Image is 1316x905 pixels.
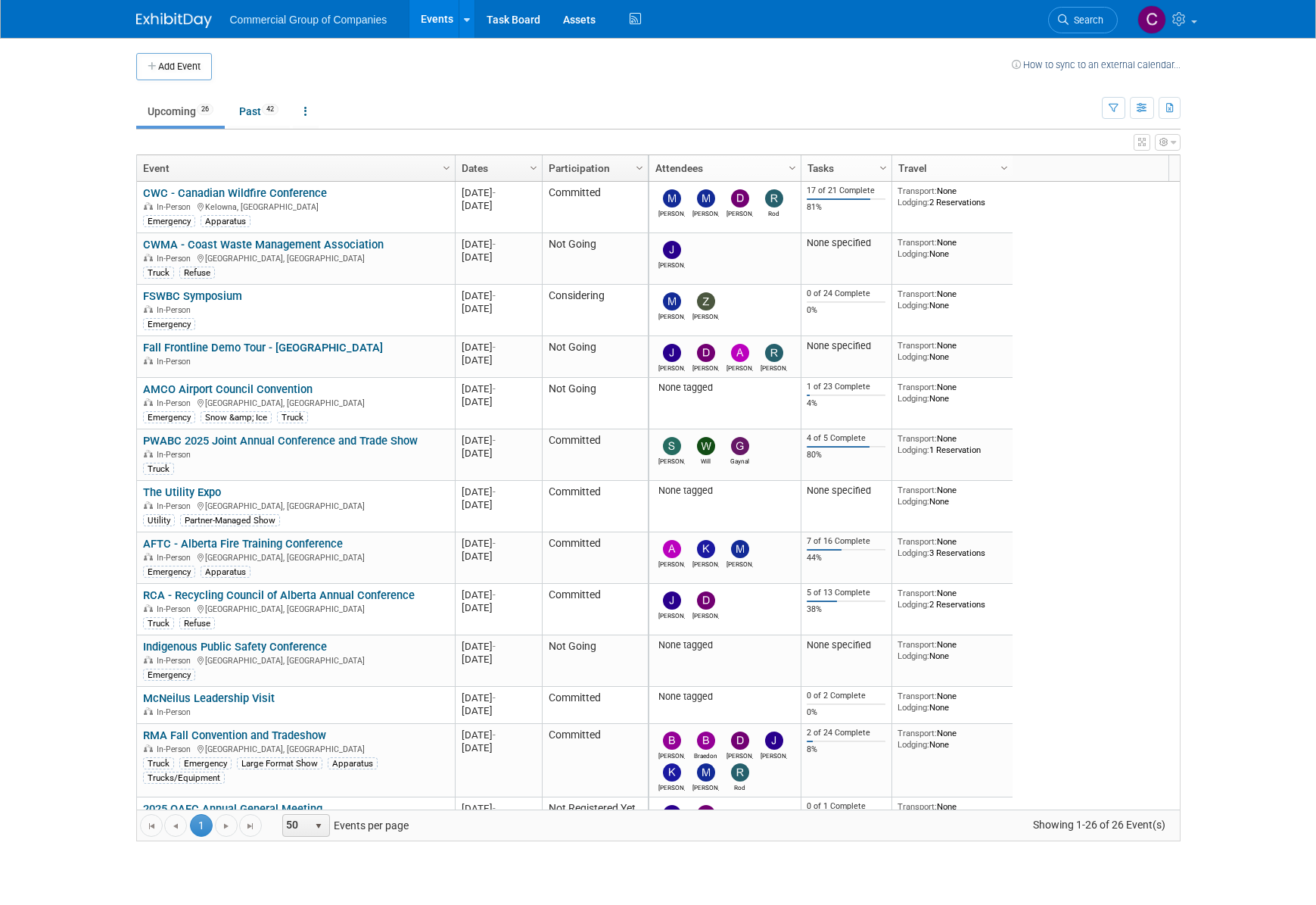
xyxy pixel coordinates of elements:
[462,550,535,563] div: [DATE]
[807,186,885,196] div: 17 of 21 Complete
[493,342,496,353] span: -
[898,340,937,351] span: Transport:
[658,782,685,791] div: Kelly Mayhew
[697,437,715,455] img: Will Schwenger
[898,548,929,558] span: Lodging:
[898,382,1006,404] div: None None
[726,750,753,760] div: David West
[143,251,448,264] div: [GEOGRAPHIC_DATA], [GEOGRAPHIC_DATA]
[658,558,685,568] div: Adam Dingman
[807,382,885,392] div: 1 of 23 Complete
[144,305,153,313] img: In-Person Event
[462,395,535,408] div: [DATE]
[179,267,215,279] div: Refuse
[143,318,195,330] div: Emergency
[143,772,225,784] div: Trucks/Equipment
[180,514,280,526] div: Partner-Managed Show
[898,155,1003,181] a: Travel
[542,481,648,532] td: Committed
[1137,5,1166,34] img: Cole Mattern
[462,537,535,550] div: [DATE]
[898,691,937,701] span: Transport:
[164,814,187,837] a: Go to the previous page
[440,162,453,174] span: Column Settings
[761,750,787,760] div: Jason Fast
[807,639,885,651] div: None specified
[143,411,195,423] div: Emergency
[462,741,535,754] div: [DATE]
[998,162,1010,174] span: Column Settings
[542,378,648,429] td: Not Going
[143,434,418,448] a: PWABC 2025 Joint Annual Conference and Trade Show
[143,566,195,578] div: Emergency
[143,537,343,551] a: AFTC - Alberta Fire Training Conference
[201,411,272,423] div: Snow &amp; Ice
[898,340,1006,362] div: None None
[157,305,195,315] span: In-Person
[898,382,937,392] span: Transport:
[179,617,215,629] div: Refuse
[658,750,685,760] div: Brennan Kapler
[898,588,937,598] span: Transport:
[197,104,213,115] span: 26
[898,186,937,196] span: Transport:
[542,285,648,336] td: Considering
[493,435,496,446] span: -
[143,396,448,409] div: [GEOGRAPHIC_DATA], [GEOGRAPHIC_DATA]
[1012,59,1181,70] a: How to sync to an external calendar...
[663,292,681,311] img: Mike Thomson
[898,186,1006,208] div: None 2 Reservations
[462,186,535,199] div: [DATE]
[549,155,638,181] a: Participation
[143,514,175,526] div: Utility
[663,241,681,259] img: Jason Fast
[462,640,535,653] div: [DATE]
[898,351,929,362] span: Lodging:
[143,341,383,354] a: Fall Frontline Demo Tour - [GEOGRAPHIC_DATA]
[244,820,257,832] span: Go to the last page
[807,433,885,444] div: 4 of 5 Complete
[493,187,496,198] span: -
[143,757,174,769] div: Truck
[143,654,448,666] div: [GEOGRAPHIC_DATA], [GEOGRAPHIC_DATA]
[807,289,885,299] div: 0 of 24 Complete
[731,189,749,208] img: Darren Daviduck
[726,455,753,465] div: Gaynal Brierley
[898,445,929,455] span: Lodging:
[143,617,174,629] div: Truck
[726,782,753,791] div: Rod Leland
[731,763,749,782] img: Rod Leland
[136,53,212,80] button: Add Event
[807,707,885,718] div: 0%
[157,501,195,511] span: In-Person
[898,691,1006,713] div: None None
[807,553,885,563] div: 44%
[692,750,719,760] div: Braedon Humphrey
[898,728,1006,750] div: None None
[631,155,648,178] a: Column Settings
[143,640,327,654] a: Indigenous Public Safety Conference
[157,357,195,367] span: In-Person
[731,732,749,750] img: David West
[898,289,937,299] span: Transport:
[144,202,153,210] img: In-Person Event
[542,336,648,378] td: Not Going
[898,801,937,812] span: Transport:
[462,485,535,498] div: [DATE]
[875,155,891,178] a: Column Settings
[542,687,648,724] td: Committed
[692,311,719,320] div: Zachary Button
[144,501,153,509] img: In-Person Event
[807,588,885,598] div: 5 of 13 Complete
[726,558,753,568] div: Mike Feduniw
[201,215,250,227] div: Apparatus
[157,707,195,717] span: In-Person
[658,311,685,320] div: Mike Thomson
[807,202,885,213] div: 81%
[493,589,496,601] span: -
[898,393,929,404] span: Lodging:
[277,411,308,423] div: Truck
[462,802,535,815] div: [DATE]
[898,248,929,259] span: Lodging:
[143,215,195,227] div: Emergency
